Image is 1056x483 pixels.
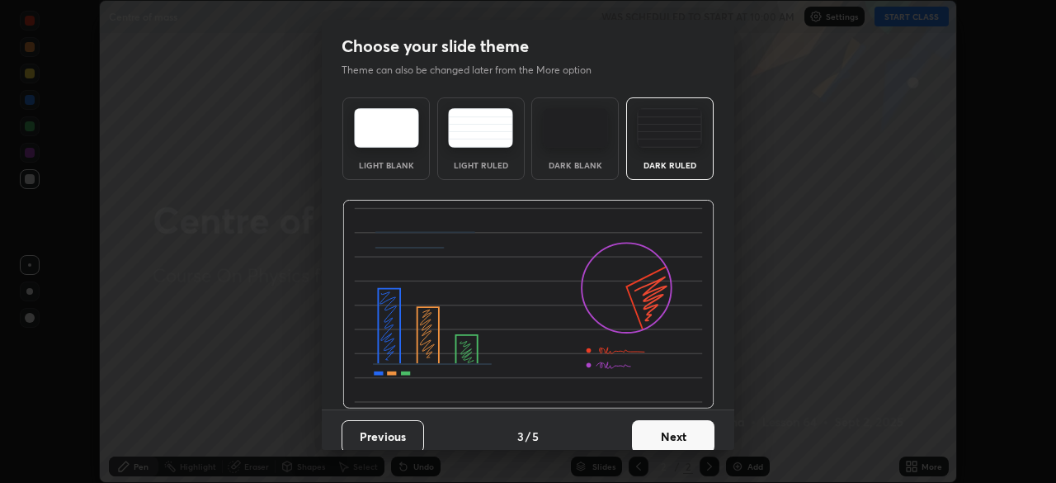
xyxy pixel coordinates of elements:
[532,428,539,445] h4: 5
[342,420,424,453] button: Previous
[543,108,608,148] img: darkTheme.f0cc69e5.svg
[517,428,524,445] h4: 3
[637,161,703,169] div: Dark Ruled
[353,161,419,169] div: Light Blank
[354,108,419,148] img: lightTheme.e5ed3b09.svg
[632,420,714,453] button: Next
[448,108,513,148] img: lightRuledTheme.5fabf969.svg
[342,63,609,78] p: Theme can also be changed later from the More option
[448,161,514,169] div: Light Ruled
[542,161,608,169] div: Dark Blank
[526,428,530,445] h4: /
[342,200,714,410] img: darkRuledThemeBanner.864f114c.svg
[637,108,702,148] img: darkRuledTheme.de295e13.svg
[342,36,529,57] h2: Choose your slide theme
